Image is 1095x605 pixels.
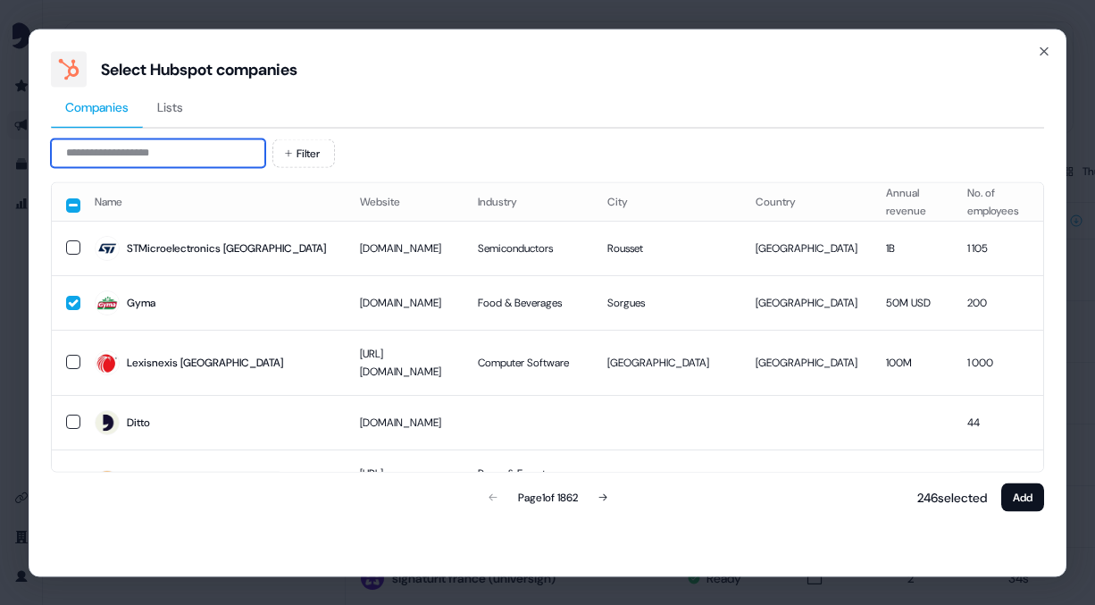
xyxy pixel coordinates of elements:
th: Annual revenue [872,182,952,221]
td: [DOMAIN_NAME] [346,275,464,330]
span: Companies [65,97,129,115]
td: Computer Software [464,330,593,395]
td: 1 000 [953,330,1044,395]
td: Sorgues [593,275,741,330]
td: 50M USD [872,275,952,330]
td: [GEOGRAPHIC_DATA] [593,330,741,395]
th: No. of employees [953,182,1044,221]
span: Lists [157,97,183,115]
td: Food & Beverages [464,275,593,330]
td: [DOMAIN_NAME] [346,395,464,450]
td: Rousset [593,221,741,275]
div: Select Hubspot companies [101,58,297,80]
button: Filter [272,139,335,167]
th: Country [741,182,872,221]
td: [GEOGRAPHIC_DATA] [741,330,872,395]
button: Add [1001,483,1044,511]
td: 353 [953,450,1044,515]
td: [GEOGRAPHIC_DATA] [741,221,872,275]
td: 100M [872,330,952,395]
td: [GEOGRAPHIC_DATA] [741,450,872,515]
td: [DOMAIN_NAME] [346,221,464,275]
div: Ditto [127,413,150,431]
td: Clichy [593,450,741,515]
th: Industry [464,182,593,221]
th: City [593,182,741,221]
div: Page 1 of 1862 [518,488,578,506]
td: [GEOGRAPHIC_DATA] [741,275,872,330]
th: Name [80,182,346,221]
td: 10B USD [872,450,952,515]
td: [URL][DOMAIN_NAME] [346,450,464,515]
p: 246 selected [910,488,987,506]
div: STMicroelectronics [GEOGRAPHIC_DATA] [127,239,326,256]
div: Lexisnexis [GEOGRAPHIC_DATA] [127,353,283,371]
td: 200 [953,275,1044,330]
div: Gyma [127,293,155,311]
td: Semiconductors [464,221,593,275]
th: Website [346,182,464,221]
td: 1 105 [953,221,1044,275]
td: 1B [872,221,952,275]
td: 44 [953,395,1044,450]
td: Paper & Forest Products [464,450,593,515]
td: [URL][DOMAIN_NAME] [346,330,464,395]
